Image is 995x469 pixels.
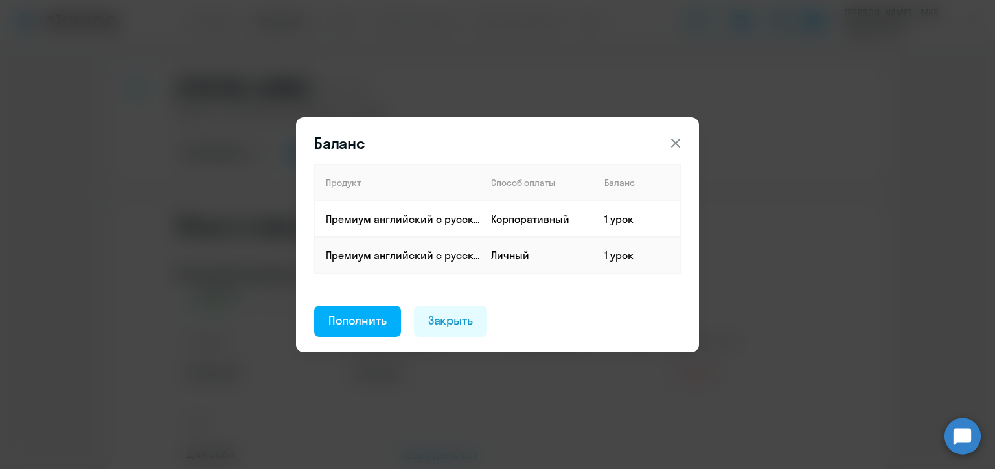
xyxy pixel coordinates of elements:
[428,312,474,329] div: Закрыть
[481,237,594,273] td: Личный
[326,248,480,262] p: Премиум английский с русскоговорящим преподавателем
[314,306,401,337] button: Пополнить
[328,312,387,329] div: Пополнить
[594,201,680,237] td: 1 урок
[594,165,680,201] th: Баланс
[315,165,481,201] th: Продукт
[481,201,594,237] td: Корпоративный
[414,306,488,337] button: Закрыть
[296,133,699,154] header: Баланс
[594,237,680,273] td: 1 урок
[481,165,594,201] th: Способ оплаты
[326,212,480,226] p: Премиум английский с русскоговорящим преподавателем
